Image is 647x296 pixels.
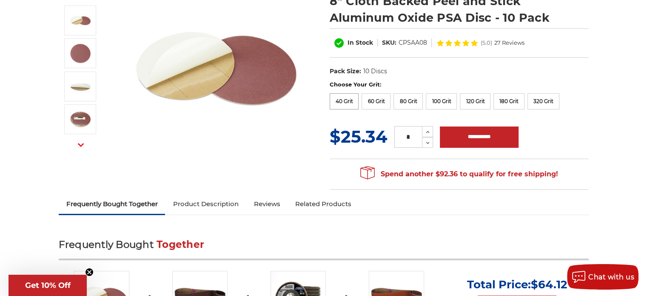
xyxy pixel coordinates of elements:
label: Choose Your Grit: [330,80,589,89]
span: Spend another $92.36 to qualify for free shipping! [360,170,558,178]
dt: Pack Size: [330,67,361,76]
span: In Stock [348,39,373,46]
span: Frequently Bought [59,239,154,250]
button: Close teaser [85,268,94,276]
a: Product Description [165,195,246,213]
span: $64.12 [531,278,567,291]
span: Together [157,239,204,250]
a: Reviews [246,195,288,213]
a: Frequently Bought Together [59,195,165,213]
span: Get 10% Off [25,281,71,290]
button: Chat with us [567,264,638,290]
p: Total Price: [467,278,567,291]
a: Related Products [288,195,359,213]
img: peel and stick psa aluminum oxide disc [70,43,91,64]
dd: 10 Discs [363,67,387,76]
span: Chat with us [588,273,634,281]
span: $25.34 [330,126,388,147]
button: Next [71,135,91,154]
dd: CPSAA08 [399,38,427,47]
span: (5.0) [481,40,492,46]
img: clothed backed AOX PSA - 10 Pack [70,109,91,130]
span: 27 Reviews [494,40,524,46]
img: sticky backed sanding disc [70,76,91,97]
div: Get 10% OffClose teaser [9,275,87,296]
dt: SKU: [382,38,396,47]
img: 8 inch Aluminum Oxide PSA Sanding Disc with Cloth Backing [70,10,91,31]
